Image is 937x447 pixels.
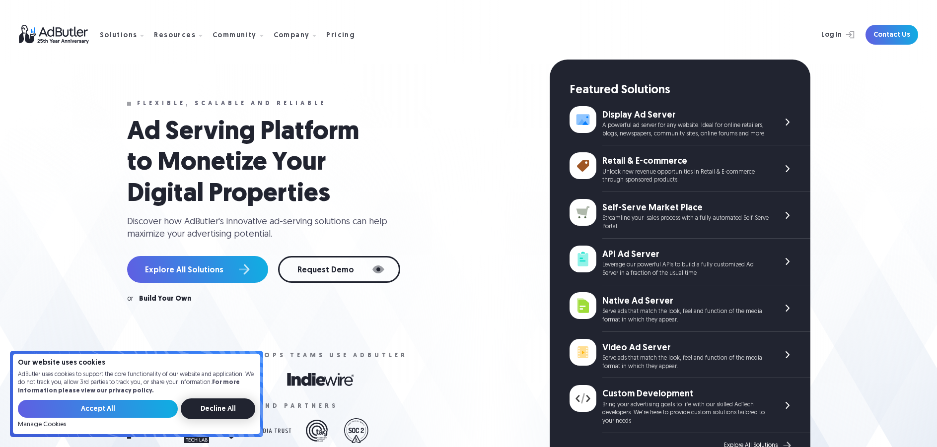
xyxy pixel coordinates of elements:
[602,214,769,231] div: Streamline your sales process with a fully-automated Self-Serve Portal
[602,342,769,354] div: Video Ad Server
[326,32,355,39] div: Pricing
[602,202,769,214] div: Self-Serve Market Place
[602,388,769,400] div: Custom Development
[602,308,769,324] div: Serve ads that match the look, feel and function of the media format in which they appear.
[127,296,133,303] div: or
[154,32,196,39] div: Resources
[602,354,769,371] div: Serve ads that match the look, feel and function of the media format in which they appear.
[137,352,408,359] div: More than 10,000 ad ops teams use adbutler
[274,32,310,39] div: Company
[139,296,191,303] a: Build Your Own
[326,30,363,39] a: Pricing
[570,145,810,192] a: Retail & E-commerce Unlock new revenue opportunities in Retail & E-commerce through sponsored pro...
[18,360,255,367] h4: Our website uses cookies
[602,109,769,122] div: Display Ad Server
[18,371,255,395] p: AdButler uses cookies to support the core functionality of our website and application. We do not...
[602,155,769,168] div: Retail & E-commerce
[602,261,769,278] div: Leverage our powerful APIs to build a fully customized Ad Server in a fraction of the usual time
[570,332,810,379] a: Video Ad Server Serve ads that match the look, feel and function of the media format in which the...
[570,239,810,285] a: API Ad Server Leverage our powerful APIs to build a fully customized Ad Server in a fraction of t...
[570,99,810,146] a: Display Ad Server A powerful ad server for any website. Ideal for online retailers, blogs, newspa...
[100,32,138,39] div: Solutions
[278,256,400,283] a: Request Demo
[602,401,769,426] div: Bring your advertising goals to life with our skilled AdTech developers. We're here to provide cu...
[127,216,395,241] div: Discover how AdButler's innovative ad-serving solutions can help maximize your advertising potent...
[570,378,810,433] a: Custom Development Bring your advertising goals to life with our skilled AdTech developers. We're...
[213,32,257,39] div: Community
[127,117,385,210] h1: Ad Serving Platform to Monetize Your Digital Properties
[18,400,178,418] input: Accept All
[137,100,326,107] div: Flexible, scalable and reliable
[602,122,769,138] div: A powerful ad server for any website. Ideal for online retailers, blogs, newspapers, community si...
[127,256,268,283] a: Explore All Solutions
[570,192,810,239] a: Self-Serve Market Place Streamline your sales process with a fully-automated Self-Serve Portal
[795,25,860,45] a: Log In
[181,398,255,419] input: Decline All
[602,295,769,308] div: Native Ad Server
[570,82,810,99] div: Featured Solutions
[570,285,810,332] a: Native Ad Server Serve ads that match the look, feel and function of the media format in which th...
[602,168,769,185] div: Unlock new revenue opportunities in Retail & E-commerce through sponsored products.
[602,249,769,261] div: API Ad Server
[18,421,66,428] a: Manage Cookies
[865,25,918,45] a: Contact Us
